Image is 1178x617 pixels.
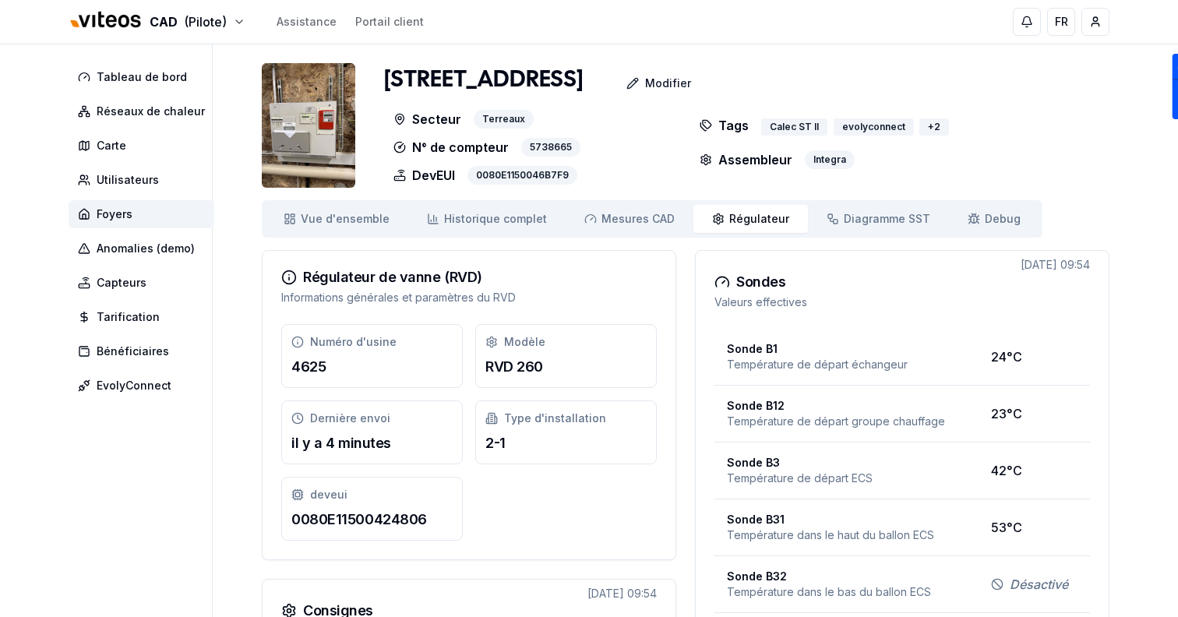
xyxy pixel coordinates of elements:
p: Informations générales et paramètres du RVD [281,290,657,305]
div: [DATE] 09:54 [587,586,657,601]
span: Bénéficiaires [97,344,169,359]
span: Tableau de bord [97,69,187,85]
a: Historique complet [408,205,566,233]
span: Capteurs [97,275,146,291]
span: FR [1055,14,1068,30]
button: +2 [920,113,948,141]
div: Terreaux [474,110,534,129]
span: Température dans le bas du ballon ECS [727,584,966,600]
a: Modifier [583,68,704,99]
p: Modifier [645,76,691,91]
p: il y a 4 minutes [291,432,453,454]
a: Anomalies (demo) [69,234,220,263]
div: 5738665 [521,138,580,157]
button: CAD(Pilote) [69,5,245,39]
img: Viteos - CAD Logo [69,2,143,39]
div: + 2 [919,118,949,136]
h3: Régulateur de vanne (RVD) [281,270,657,285]
span: 53°C [991,518,1022,537]
a: EvolyConnect [69,372,220,400]
a: Régulateur [693,205,808,233]
span: CAD [150,12,178,31]
span: deveui [310,487,347,502]
span: Température dans le haut du ballon ECS [727,527,966,543]
span: Modèle [504,334,545,350]
span: Sonde B31 [727,512,966,527]
p: 4625 [291,356,453,378]
p: Secteur [393,110,461,129]
a: Bénéficiaires [69,337,220,365]
a: Debug [949,205,1039,233]
span: Utilisateurs [97,172,159,188]
a: Tarification [69,303,220,331]
span: Foyers [97,206,132,222]
span: Température de départ groupe chauffage [727,414,966,429]
span: Sonde B32 [727,569,966,584]
p: 0080E11500424806 [291,509,453,531]
div: evolyconnect [834,118,914,136]
p: Valeurs effectives [714,294,1090,310]
a: Capteurs [69,269,220,297]
img: unit Image [262,63,355,188]
div: [DATE] 09:54 [1021,257,1090,273]
span: Sonde B1 [727,341,966,357]
span: 23°C [991,404,1022,423]
p: DevEUI [393,166,455,185]
div: Calec ST II [761,118,827,136]
a: Tableau de bord [69,63,220,91]
span: Dernière envoi [310,411,390,426]
span: Sonde B3 [727,455,966,471]
p: RVD 260 [485,356,647,378]
span: Debug [985,211,1021,227]
div: Integra [805,150,855,169]
span: 42°C [991,461,1022,480]
a: Vue d'ensemble [265,205,408,233]
span: Réseaux de chaleur [97,104,205,119]
span: Carte [97,138,126,153]
span: Diagramme SST [844,211,930,227]
span: Sonde B12 [727,398,966,414]
a: Carte [69,132,220,160]
span: Vue d'ensemble [301,211,390,227]
h1: [STREET_ADDRESS] [384,66,583,94]
a: Mesures CAD [566,205,693,233]
span: Désactivé [1010,575,1068,594]
span: Régulateur [729,211,789,227]
span: Température de départ échangeur [727,357,966,372]
a: Portail client [355,14,424,30]
span: Anomalies (demo) [97,241,195,256]
p: N° de compteur [393,138,509,157]
h3: Sondes [714,274,1090,290]
span: Mesures CAD [601,211,675,227]
p: 2-1 [485,432,647,454]
div: 0080E1150046B7F9 [467,166,577,185]
p: Tags [700,110,749,141]
a: Diagramme SST [808,205,949,233]
button: FR [1047,8,1075,36]
p: Assembleur [700,150,792,169]
span: EvolyConnect [97,378,171,393]
span: Numéro d'usine [310,334,397,350]
span: Historique complet [444,211,547,227]
span: Type d'installation [504,411,606,426]
a: Assistance [277,14,337,30]
a: Foyers [69,200,220,228]
span: 24°C [991,347,1022,366]
span: Tarification [97,309,160,325]
a: Utilisateurs [69,166,220,194]
a: Réseaux de chaleur [69,97,220,125]
span: (Pilote) [184,12,227,31]
span: Température de départ ECS [727,471,966,486]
